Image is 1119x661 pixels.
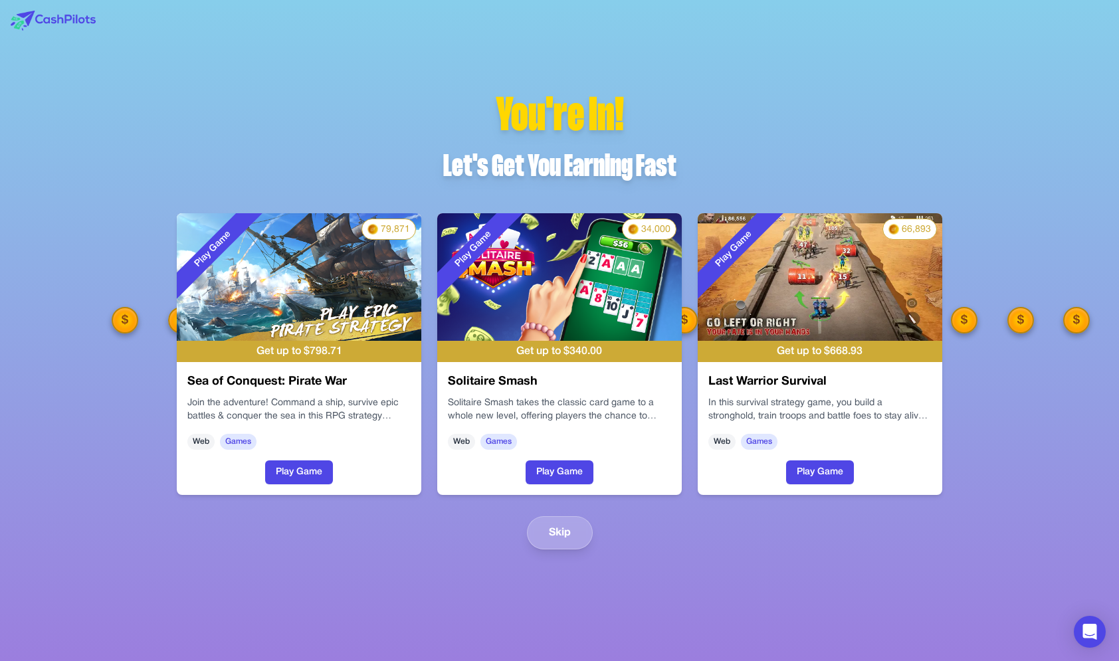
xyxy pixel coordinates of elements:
[741,434,777,450] span: Games
[367,224,378,235] img: PMs
[1074,616,1106,648] div: Open Intercom Messenger
[443,149,676,181] div: Let's Get You Earning Fast
[187,373,411,391] h3: Sea of Conquest: Pirate War
[708,397,932,423] p: In this survival strategy game, you build a stronghold, train troops and battle foes to stay aliv...
[888,224,899,235] img: PMs
[708,373,932,391] h3: Last Warrior Survival
[526,460,593,484] button: Play Game
[698,341,942,362] div: Get up to $ 668.93
[678,193,790,304] div: Play Game
[448,397,671,423] p: Solitaire Smash takes the classic card game to a whole new level, offering players the chance to ...
[443,91,676,139] div: You're In!
[418,193,530,304] div: Play Game
[480,434,517,450] span: Games
[902,223,931,236] span: 66,893
[708,434,736,450] span: Web
[177,341,421,362] div: Get up to $ 798.71
[448,373,671,391] h3: Solitaire Smash
[187,397,411,423] p: Join the adventure! Command a ship, survive epic battles & conquer the sea in this RPG strategy g...
[157,193,269,304] div: Play Game
[11,11,96,31] img: CashPilots Logo
[628,224,639,235] img: PMs
[527,516,593,549] button: Skip
[187,434,215,450] span: Web
[448,434,475,450] span: Web
[786,460,854,484] button: Play Game
[448,397,671,423] div: Win real money in exciting multiplayer [DOMAIN_NAME] in a secure, fair, and ad-free gaming enviro...
[265,460,333,484] button: Play Game
[437,341,682,362] div: Get up to $ 340.00
[641,223,670,236] span: 34,000
[381,223,410,236] span: 79,871
[220,434,256,450] span: Games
